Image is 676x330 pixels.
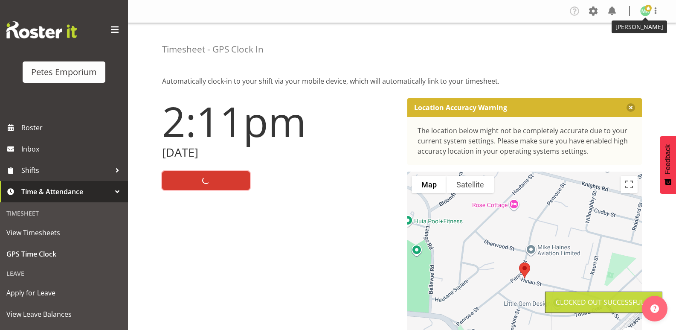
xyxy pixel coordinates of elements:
[162,76,642,86] p: Automatically clock-in to your shift via your mobile device, which will automatically link to you...
[660,136,676,194] button: Feedback - Show survey
[556,297,652,307] div: Clocked out Successfully
[418,126,632,156] div: The location below might not be completely accurate due to your current system settings. Please m...
[2,222,126,243] a: View Timesheets
[162,146,397,159] h2: [DATE]
[6,286,122,299] span: Apply for Leave
[412,176,447,193] button: Show street map
[6,308,122,321] span: View Leave Balances
[162,44,264,54] h4: Timesheet - GPS Clock In
[31,66,97,79] div: Petes Emporium
[640,6,650,16] img: melanie-richardson713.jpg
[2,265,126,282] div: Leave
[6,21,77,38] img: Rosterit website logo
[2,243,126,265] a: GPS Time Clock
[627,103,635,112] button: Close message
[2,304,126,325] a: View Leave Balances
[21,185,111,198] span: Time & Attendance
[6,248,122,260] span: GPS Time Clock
[21,143,124,155] span: Inbox
[162,98,397,144] h1: 2:11pm
[21,121,124,134] span: Roster
[650,304,659,313] img: help-xxl-2.png
[621,176,638,193] button: Toggle fullscreen view
[447,176,494,193] button: Show satellite imagery
[414,103,507,112] p: Location Accuracy Warning
[664,144,672,174] span: Feedback
[6,226,122,239] span: View Timesheets
[2,204,126,222] div: Timesheet
[21,164,111,177] span: Shifts
[2,282,126,304] a: Apply for Leave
